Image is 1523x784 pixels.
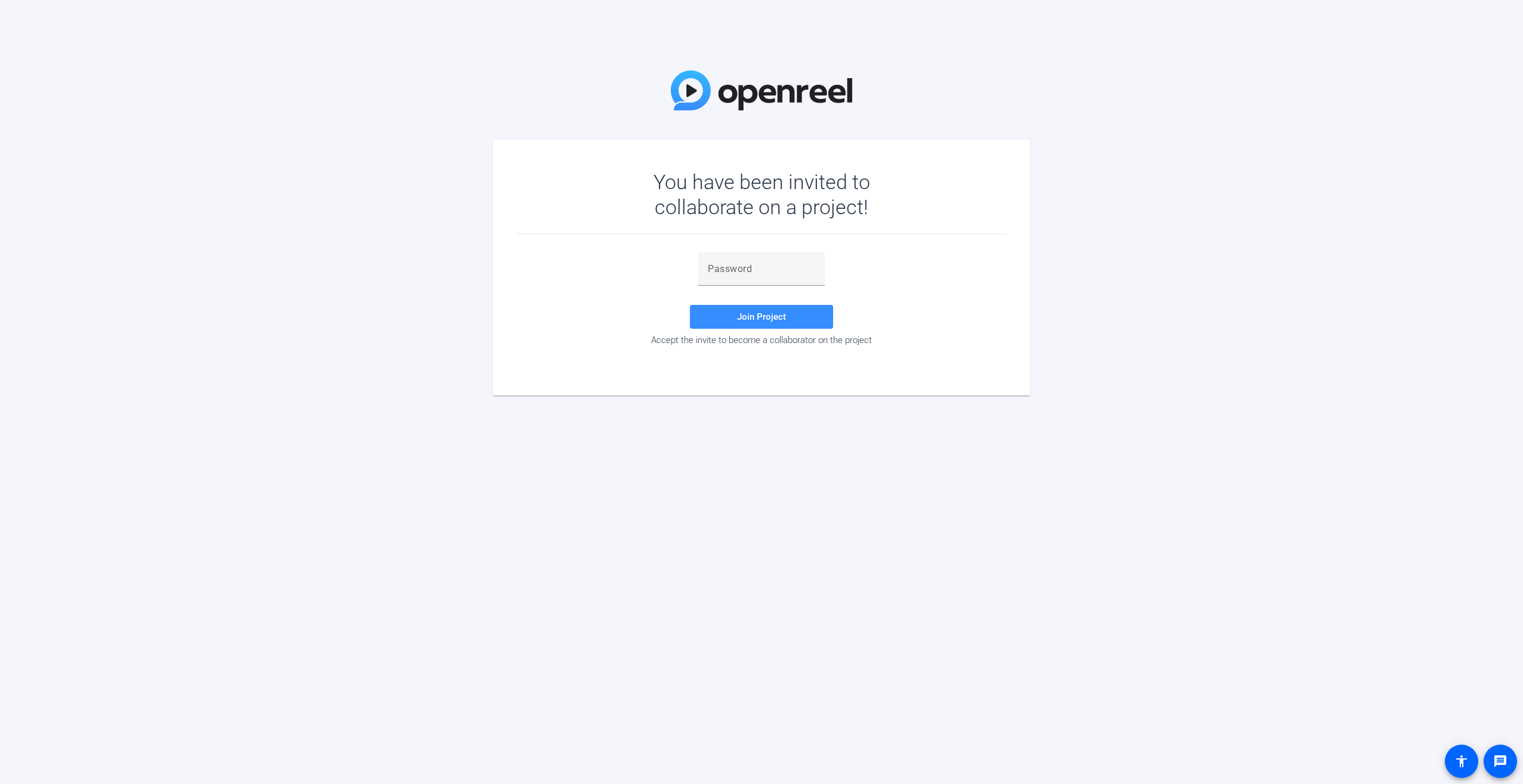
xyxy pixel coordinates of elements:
[671,70,852,110] img: OpenReel Logo
[1454,754,1469,768] mat-icon: accessibility
[690,305,833,329] button: Join Project
[619,169,905,220] div: You have been invited to collaborate on a project!
[737,311,786,322] span: Join Project
[1493,754,1507,768] mat-icon: message
[708,262,815,276] input: Password
[517,335,1006,345] div: Accept the invite to become a collaborator on the project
